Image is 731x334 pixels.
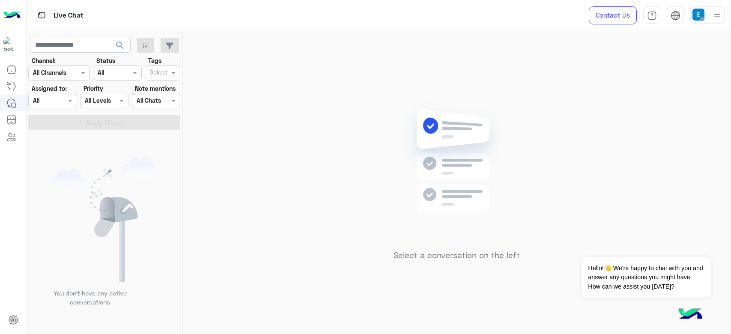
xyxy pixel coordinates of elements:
[32,84,67,93] label: Assigned to:
[148,56,161,65] label: Tags
[47,289,133,307] p: You don’t have any active conversations
[647,11,657,21] img: tab
[582,257,710,298] span: Hello!👋 We're happy to chat with you and answer any questions you might have. How can we assist y...
[32,56,56,65] label: Channel:
[84,84,103,93] label: Priority
[692,9,704,21] img: userImage
[3,37,19,53] img: 171468393613305
[36,10,47,21] img: tab
[28,115,180,130] button: Apply Filters
[110,38,131,56] button: search
[671,11,680,21] img: tab
[148,68,167,79] div: Select
[115,40,125,51] span: search
[54,10,84,21] p: Live Chat
[395,102,519,244] img: no messages
[96,56,115,65] label: Status
[3,6,21,24] img: Logo
[394,250,520,260] h5: Select a conversation on the left
[135,84,176,93] label: Note mentions
[675,300,705,330] img: hulul-logo.png
[712,10,722,21] img: profile
[589,6,637,24] a: Contact Us
[643,6,660,24] a: tab
[51,157,158,282] img: empty users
